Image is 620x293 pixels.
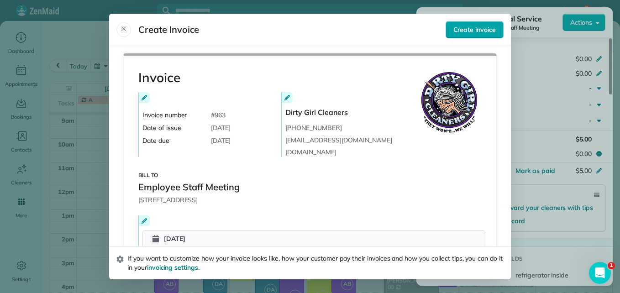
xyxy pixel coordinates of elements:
[285,136,392,144] span: [EMAIL_ADDRESS][DOMAIN_NAME]
[453,25,496,34] span: Create invoice
[127,254,504,272] span: If you want to customize how your invoice looks like, how your customer pay their invoices and ho...
[147,263,200,272] a: invoicing settings.
[416,70,482,135] img: Company logo
[285,123,342,133] a: [PHONE_NUMBER]
[142,136,207,145] span: Date due
[138,195,198,204] span: [STREET_ADDRESS]
[138,181,240,194] span: Employee Staff Meeting
[285,148,336,156] span: [DOMAIN_NAME]
[164,234,223,243] span: [DATE]
[589,262,611,284] iframe: Intercom live chat
[211,123,231,132] span: [DATE]
[138,24,199,35] span: Create Invoice
[211,136,231,145] span: [DATE]
[116,22,131,37] button: Close
[138,70,445,85] h1: Invoice
[138,172,158,179] span: Bill to
[142,123,207,132] span: Date of issue
[285,136,392,145] a: [EMAIL_ADDRESS][DOMAIN_NAME]
[608,262,615,269] span: 1
[142,110,207,120] span: Invoice number
[285,147,336,157] a: [DOMAIN_NAME]
[211,110,226,120] span: # 963
[285,124,342,132] span: [PHONE_NUMBER]
[285,107,428,118] span: Dirty Girl Cleaners
[446,21,504,38] button: Create invoice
